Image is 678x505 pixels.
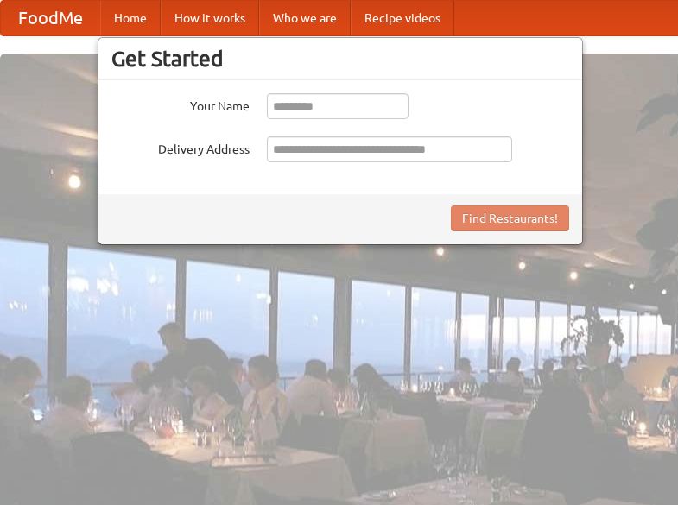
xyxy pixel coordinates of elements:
[111,136,250,158] label: Delivery Address
[451,205,569,231] button: Find Restaurants!
[111,46,569,72] h3: Get Started
[111,93,250,115] label: Your Name
[259,1,351,35] a: Who we are
[100,1,161,35] a: Home
[161,1,259,35] a: How it works
[351,1,454,35] a: Recipe videos
[1,1,100,35] a: FoodMe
